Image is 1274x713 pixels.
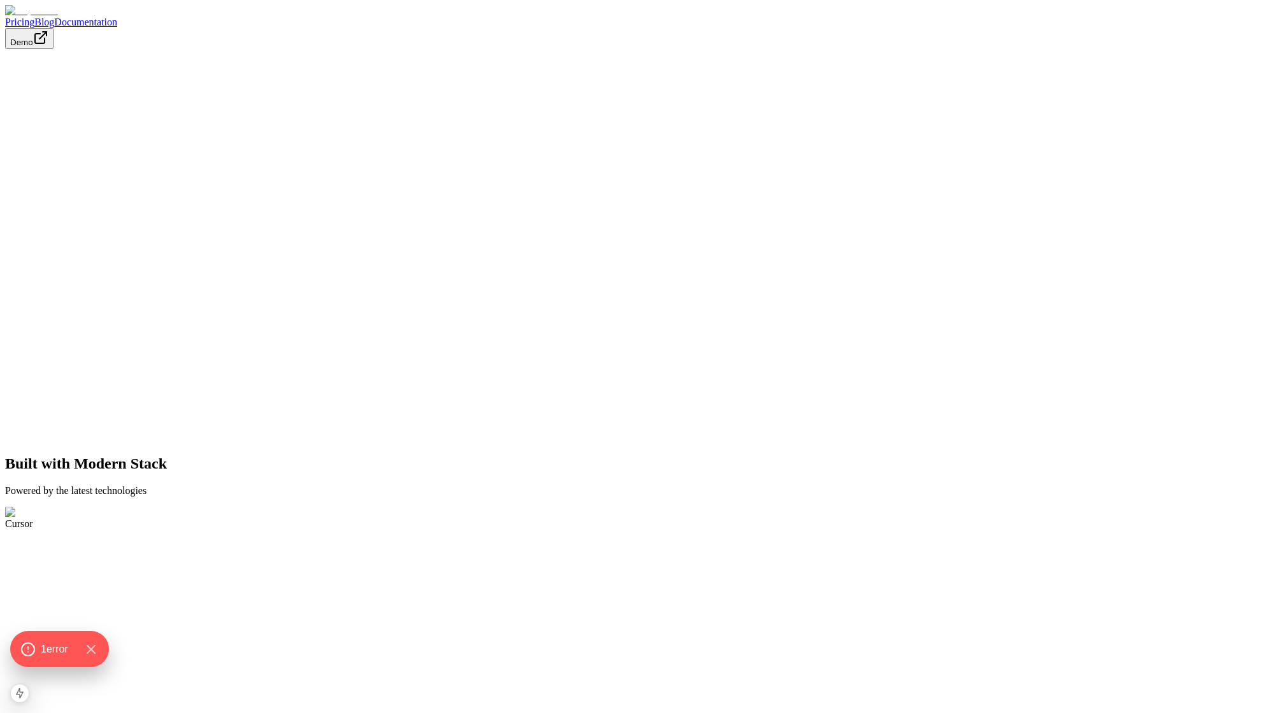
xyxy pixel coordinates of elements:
a: Dopamine [5,5,1269,17]
a: Documentation [54,17,117,27]
a: Demo [5,36,54,47]
p: Powered by the latest technologies [5,485,1269,497]
button: Demo [5,28,54,49]
img: Dopamine [5,5,58,17]
a: Blog [34,17,54,27]
span: Cursor [5,518,33,529]
img: Cursor Logo [5,507,67,518]
a: Pricing [5,17,34,27]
